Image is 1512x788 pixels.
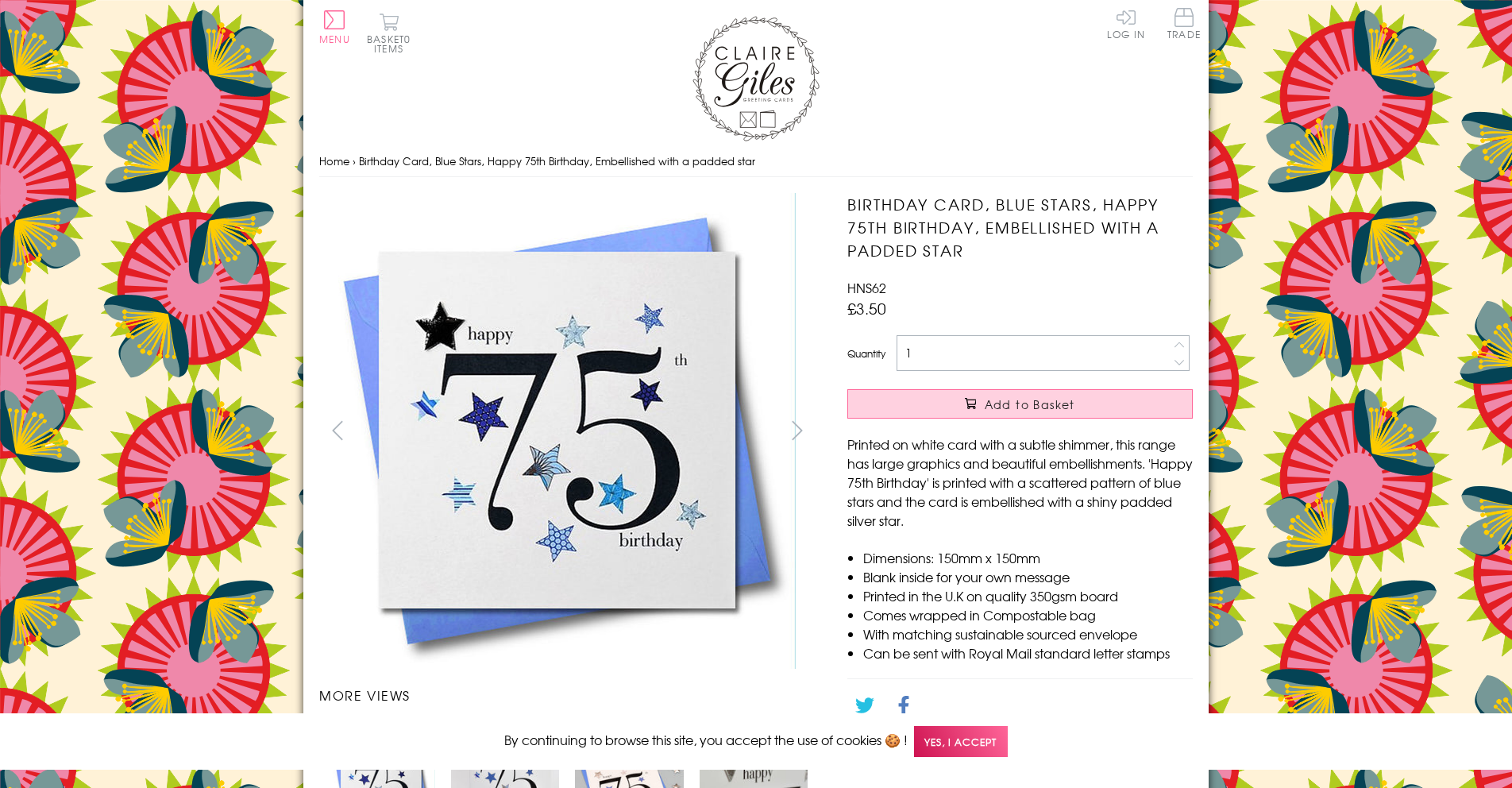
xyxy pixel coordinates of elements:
[319,412,355,448] button: prev
[847,297,886,319] span: £3.50
[847,346,885,361] label: Quantity
[319,153,349,168] a: Home
[863,567,1193,586] li: Blank inside for your own message
[1107,8,1145,39] a: Log In
[847,389,1193,419] button: Add to Basket
[816,193,1292,670] img: Birthday Card, Blue Stars, Happy 75th Birthday, Embellished with a padded star
[780,412,816,448] button: next
[359,153,755,168] span: Birthday Card, Blue Stars, Happy 75th Birthday, Embellished with a padded star
[863,586,1193,605] li: Printed in the U.K on quality 350gsm board
[914,726,1008,757] span: Yes, I accept
[985,396,1075,412] span: Add to Basket
[863,605,1193,624] li: Comes wrapped in Compostable bag
[863,643,1193,662] li: Can be sent with Royal Mail standard letter stamps
[1167,8,1201,39] span: Trade
[374,32,411,56] span: 0 items
[319,32,350,46] span: Menu
[847,278,886,297] span: HNS62
[847,193,1193,261] h1: Birthday Card, Blue Stars, Happy 75th Birthday, Embellished with a padded star
[1167,8,1201,42] a: Trade
[863,548,1193,567] li: Dimensions: 150mm x 150mm
[319,145,1193,178] nav: breadcrumbs
[367,13,411,53] button: Basket0 items
[353,153,356,168] span: ›
[847,435,1193,530] p: Printed on white card with a subtle shimmer, this range has large graphics and beautiful embellis...
[319,193,796,669] img: Birthday Card, Blue Stars, Happy 75th Birthday, Embellished with a padded star
[692,16,820,141] img: Claire Giles Greetings Cards
[319,686,816,705] h3: More views
[319,10,350,44] button: Menu
[863,624,1193,643] li: With matching sustainable sourced envelope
